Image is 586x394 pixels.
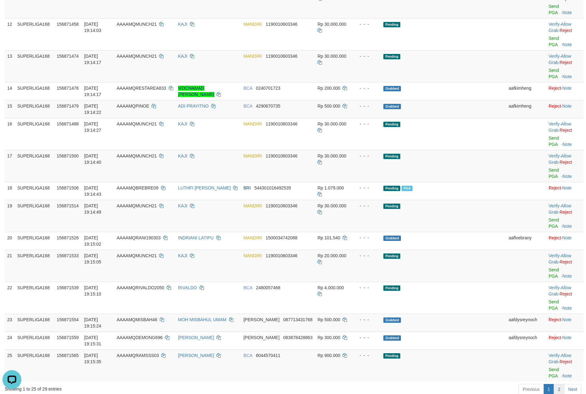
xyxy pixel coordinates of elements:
[5,82,15,100] td: 14
[117,253,157,258] span: AAAAMQMUNCH21
[5,282,15,314] td: 22
[84,317,101,328] span: [DATE] 19:15:24
[562,10,572,15] a: Note
[84,253,101,264] span: [DATE] 19:15:05
[546,150,583,182] td: · ·
[549,217,559,229] a: Send PGA
[354,235,379,241] div: - - -
[178,335,214,340] a: [PERSON_NAME]
[354,153,379,159] div: - - -
[317,86,340,91] span: Rp 200.000
[283,317,312,322] span: Copy 087713431768 to clipboard
[57,235,79,240] span: 156871526
[383,335,401,341] span: Grabbed
[506,82,546,100] td: aafkimheng
[57,153,79,158] span: 156871500
[178,153,188,158] a: KAJI
[549,121,560,126] a: Verify
[84,153,101,165] span: [DATE] 19:14:40
[354,352,379,359] div: - - -
[266,153,297,158] span: Copy 1190010603346 to clipboard
[549,54,560,59] a: Verify
[402,186,413,191] span: Marked by aafsengchandara
[5,182,15,200] td: 18
[354,334,379,341] div: - - -
[178,317,226,322] a: MOH MISBAHUL UMAM
[562,74,572,79] a: Note
[256,104,280,109] span: Copy 4290670735 to clipboard
[354,253,379,259] div: - - -
[266,253,297,258] span: Copy 1190010603346 to clipboard
[243,86,252,91] span: BCA
[549,121,571,133] a: Allow Grab
[546,250,583,282] td: · ·
[562,224,572,229] a: Note
[57,253,79,258] span: 156871533
[117,153,157,158] span: AAAAMQMUNCH21
[383,317,401,323] span: Grabbed
[354,21,379,27] div: - - -
[243,253,262,258] span: MANDIRI
[178,185,231,190] a: LUTHFI [PERSON_NAME]
[5,383,239,392] div: Showing 1 to 25 of 29 entries
[243,54,262,59] span: MANDIRI
[549,253,571,264] span: ·
[243,285,252,290] span: BCA
[383,204,400,209] span: Pending
[57,104,79,109] span: 156871479
[549,317,561,322] a: Reject
[549,4,559,15] a: Send PGA
[562,42,572,47] a: Note
[317,54,346,59] span: Rp 30.000.000
[506,100,546,118] td: aafkimheng
[317,153,346,158] span: Rp 30.000.000
[117,22,157,27] span: AAAAMQMUNCH21
[178,353,214,358] a: [PERSON_NAME]
[178,104,209,109] a: ADI PRAYITNO
[117,86,166,91] span: AAAAMQRESTAREA833
[5,349,15,381] td: 25
[354,317,379,323] div: - - -
[243,121,262,126] span: MANDIRI
[562,86,572,91] a: Note
[317,104,340,109] span: Rp 500.000
[178,285,197,290] a: RIVALDO
[560,259,572,264] a: Reject
[5,232,15,250] td: 20
[57,121,79,126] span: 156871488
[546,118,583,150] td: · ·
[354,121,379,127] div: - - -
[243,353,252,358] span: BCA
[117,235,161,240] span: AAAAMQRANI190303
[562,104,572,109] a: Note
[317,121,346,126] span: Rp 30.000.000
[5,50,15,82] td: 13
[354,85,379,91] div: - - -
[266,235,297,240] span: Copy 1500034742088 to clipboard
[549,104,561,109] a: Reject
[243,203,262,208] span: MANDIRI
[15,314,54,332] td: SUPERLIGA168
[383,285,400,291] span: Pending
[117,54,157,59] span: AAAAMQMUNCH21
[546,314,583,332] td: ·
[15,250,54,282] td: SUPERLIGA168
[117,203,157,208] span: AAAAMQMUNCH21
[15,50,54,82] td: SUPERLIGA168
[317,253,346,258] span: Rp 20.000.000
[506,332,546,349] td: aafdysreynoch
[57,285,79,290] span: 156871539
[15,100,54,118] td: SUPERLIGA168
[562,174,572,179] a: Note
[383,104,401,109] span: Grabbed
[562,335,572,340] a: Note
[546,232,583,250] td: ·
[317,335,340,340] span: Rp 300.000
[84,104,101,115] span: [DATE] 19:14:22
[5,332,15,349] td: 24
[383,353,400,359] span: Pending
[549,203,560,208] a: Verify
[383,154,400,159] span: Pending
[549,285,571,296] span: ·
[562,317,572,322] a: Note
